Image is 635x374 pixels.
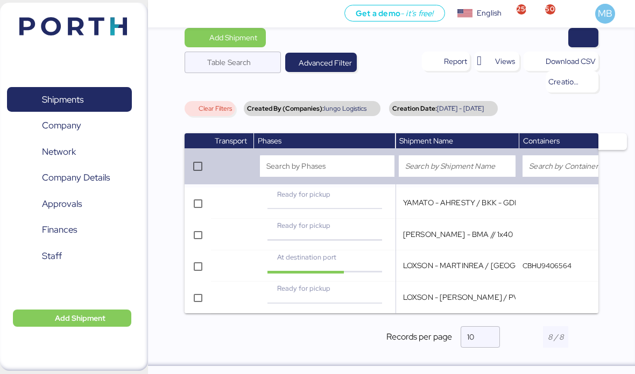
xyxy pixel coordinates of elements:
[474,52,519,71] button: Views
[422,52,470,71] button: Report
[392,105,437,112] span: Creation Date:
[285,53,357,72] button: Advanced Filter
[42,144,76,160] span: Network
[185,28,266,47] button: Add Shipment
[399,136,453,146] span: Shipment Name
[277,253,336,262] span: At destination port
[444,55,467,68] div: Report
[437,105,484,112] span: [DATE] - [DATE]
[247,105,324,112] span: Created By (Companies):
[42,196,82,212] span: Approvals
[546,55,596,68] div: Download CSV
[42,222,77,238] span: Finances
[42,92,83,107] span: Shipments
[55,312,105,325] span: Add Shipment
[7,166,132,190] a: Company Details
[7,113,132,138] a: Company
[477,8,502,19] div: English
[42,170,110,185] span: Company Details
[524,52,598,71] button: Download CSV
[42,118,81,133] span: Company
[7,243,132,268] a: Staff
[7,218,132,242] a: Finances
[523,136,560,146] span: Containers
[598,6,612,20] span: MB
[154,5,173,23] button: Menu
[7,139,132,164] a: Network
[277,284,330,293] span: Ready for pickup
[13,310,131,327] button: Add Shipment
[209,31,257,44] span: Add Shipment
[386,330,452,343] span: Records per page
[299,56,352,69] span: Advanced Filter
[42,248,62,264] span: Staff
[324,105,366,112] span: Iungo Logistics
[523,261,571,270] q-button: CBHU9406564
[277,190,330,199] span: Ready for pickup
[543,326,568,348] input: 8 / 8
[495,55,515,68] span: Views
[258,136,281,146] span: Phases
[277,221,330,230] span: Ready for pickup
[215,136,247,146] span: Transport
[467,332,474,342] span: 10
[199,105,232,112] span: Clear Filters
[7,191,132,216] a: Approvals
[207,52,274,73] input: Table Search
[7,87,132,112] a: Shipments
